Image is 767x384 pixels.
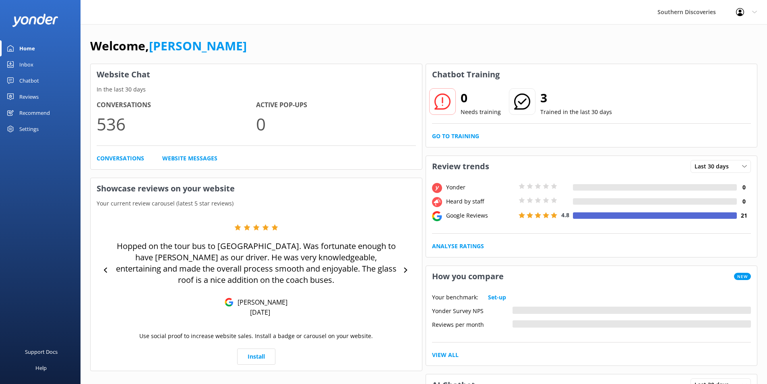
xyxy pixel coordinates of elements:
[426,156,495,177] h3: Review trends
[97,154,144,163] a: Conversations
[19,56,33,73] div: Inbox
[91,64,422,85] h3: Website Chat
[149,37,247,54] a: [PERSON_NAME]
[91,85,422,94] p: In the last 30 days
[461,88,501,108] h2: 0
[19,40,35,56] div: Home
[113,241,400,286] p: Hopped on the tour bus to [GEOGRAPHIC_DATA]. Was fortunate enough to have [PERSON_NAME] as our dr...
[734,273,751,280] span: New
[234,298,287,307] p: [PERSON_NAME]
[444,197,517,206] div: Heard by staff
[432,242,484,251] a: Analyse Ratings
[19,105,50,121] div: Recommend
[250,308,270,317] p: [DATE]
[561,211,569,219] span: 4.8
[97,100,256,110] h4: Conversations
[695,162,734,171] span: Last 30 days
[19,73,39,89] div: Chatbot
[91,199,422,208] p: Your current review carousel (latest 5 star reviews)
[426,266,510,287] h3: How you compare
[162,154,217,163] a: Website Messages
[19,89,39,105] div: Reviews
[461,108,501,116] p: Needs training
[444,183,517,192] div: Yonder
[426,64,506,85] h3: Chatbot Training
[737,197,751,206] h4: 0
[237,349,275,365] a: Install
[25,344,58,360] div: Support Docs
[97,110,256,137] p: 536
[90,36,247,56] h1: Welcome,
[432,132,479,141] a: Go to Training
[19,121,39,137] div: Settings
[35,360,47,376] div: Help
[256,100,416,110] h4: Active Pop-ups
[91,178,422,199] h3: Showcase reviews on your website
[540,88,612,108] h2: 3
[432,307,513,314] div: Yonder Survey NPS
[225,298,234,307] img: Google Reviews
[12,14,58,27] img: yonder-white-logo.png
[256,110,416,137] p: 0
[737,211,751,220] h4: 21
[488,293,506,302] a: Set-up
[737,183,751,192] h4: 0
[540,108,612,116] p: Trained in the last 30 days
[432,351,459,359] a: View All
[139,332,373,340] p: Use social proof to increase website sales. Install a badge or carousel on your website.
[432,320,513,328] div: Reviews per month
[444,211,517,220] div: Google Reviews
[432,293,478,302] p: Your benchmark:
